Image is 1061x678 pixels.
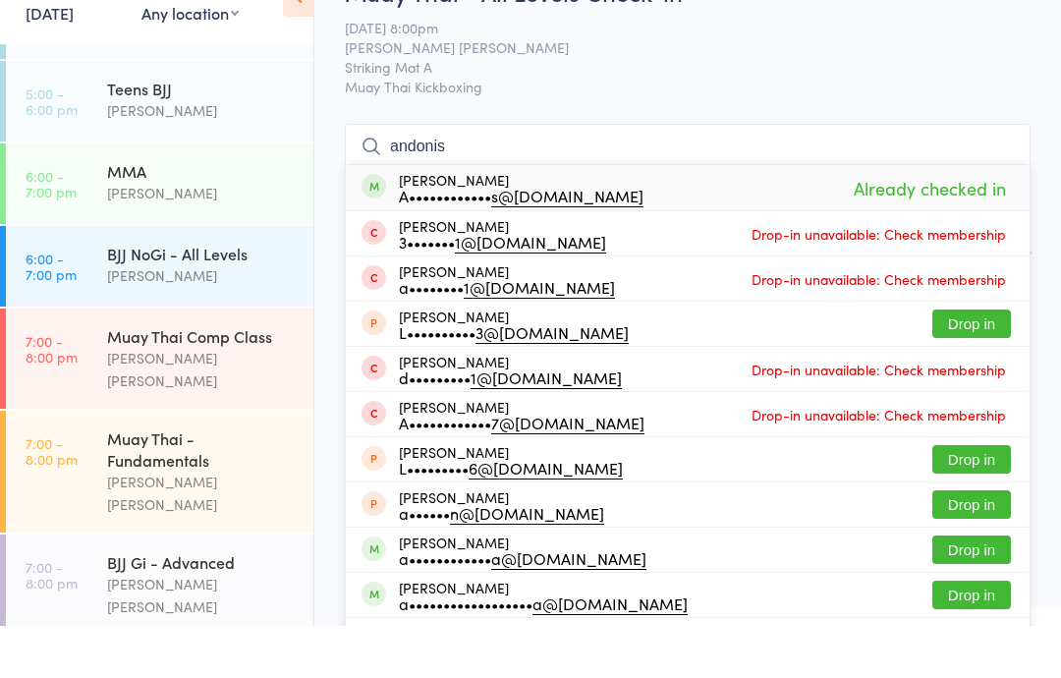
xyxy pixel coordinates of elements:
[399,406,622,437] div: [PERSON_NAME]
[399,648,688,663] div: a••••••••••••••••••
[6,113,313,194] a: 5:00 -6:00 pmTeens BJJ[PERSON_NAME]
[345,89,1000,109] span: [PERSON_NAME] [PERSON_NAME]
[26,611,78,643] time: 7:00 - 8:00 pm
[107,151,297,174] div: [PERSON_NAME]
[107,377,297,399] div: Muay Thai Comp Class
[747,271,1011,301] span: Drop-in unavailable: Check membership
[107,295,297,316] div: BJJ NoGi - All Levels
[399,557,604,573] div: a••••••
[26,54,74,76] a: [DATE]
[932,588,1011,616] button: Drop in
[399,315,615,347] div: [PERSON_NAME]
[747,316,1011,346] span: Drop-in unavailable: Check membership
[399,422,622,437] div: d•••••••••
[107,234,297,256] div: [PERSON_NAME]
[107,130,297,151] div: Teens BJJ
[399,331,615,347] div: a••••••••
[6,278,313,359] a: 6:00 -7:00 pmBJJ NoGi - All Levels[PERSON_NAME]
[345,129,1031,148] span: Muay Thai Kickboxing
[345,70,1000,89] span: [DATE] 8:00pm
[747,452,1011,481] span: Drop-in unavailable: Check membership
[6,463,313,585] a: 7:00 -8:00 pmMuay Thai - Fundamentals[PERSON_NAME] [PERSON_NAME]
[932,362,1011,390] button: Drop in
[107,399,297,444] div: [PERSON_NAME] [PERSON_NAME]
[399,632,688,663] div: [PERSON_NAME]
[399,467,644,482] div: A••••••••••••
[107,603,297,625] div: BJJ Gi - Advanced
[26,487,78,519] time: 7:00 - 8:00 pm
[399,541,604,573] div: [PERSON_NAME]
[747,407,1011,436] span: Drop-in unavailable: Check membership
[932,542,1011,571] button: Drop in
[399,512,623,528] div: L•••••••••
[345,28,1031,60] h2: Muay Thai - All Levels Check-in
[26,138,78,169] time: 5:00 - 6:00 pm
[399,602,646,618] div: a••••••••••••
[399,376,629,392] div: L••••••••••
[6,196,313,276] a: 6:00 -7:00 pmMMA[PERSON_NAME]
[141,22,239,54] div: At
[26,303,77,334] time: 6:00 - 7:00 pm
[345,109,1000,129] span: Striking Mat A
[107,523,297,568] div: [PERSON_NAME] [PERSON_NAME]
[26,220,77,252] time: 6:00 - 7:00 pm
[399,587,646,618] div: [PERSON_NAME]
[107,480,297,523] div: Muay Thai - Fundamentals
[399,496,623,528] div: [PERSON_NAME]
[399,451,644,482] div: [PERSON_NAME]
[107,625,297,670] div: [PERSON_NAME] [PERSON_NAME]
[399,286,606,302] div: 3•••••••
[932,497,1011,526] button: Drop in
[849,223,1011,257] span: Already checked in
[932,633,1011,661] button: Drop in
[107,212,297,234] div: MMA
[399,270,606,302] div: [PERSON_NAME]
[345,176,1031,221] input: Search
[399,361,629,392] div: [PERSON_NAME]
[6,361,313,461] a: 7:00 -8:00 pmMuay Thai Comp Class[PERSON_NAME] [PERSON_NAME]
[107,316,297,339] div: [PERSON_NAME]
[399,224,643,255] div: [PERSON_NAME]
[399,240,643,255] div: A••••••••••••
[26,385,78,417] time: 7:00 - 8:00 pm
[26,22,122,54] div: Events for
[141,54,239,76] div: Any location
